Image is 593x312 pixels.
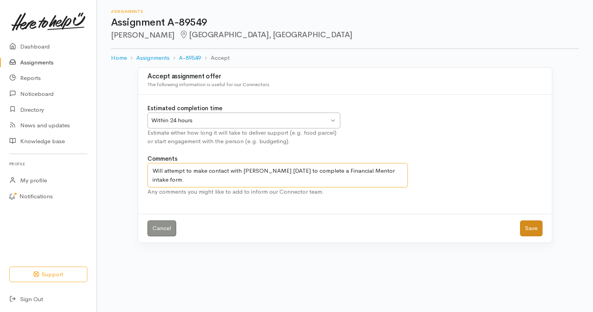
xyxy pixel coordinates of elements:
label: Comments [147,154,177,163]
nav: breadcrumb [111,49,579,67]
a: A-89549 [179,54,201,62]
h1: Assignment A-89549 [111,17,579,28]
label: Estimated completion time [147,104,222,113]
h6: Profile [9,159,87,169]
a: Cancel [147,220,176,236]
h2: [PERSON_NAME] [111,31,579,40]
a: Assignments [136,54,170,62]
div: Within 24 hours [151,116,329,125]
span: [GEOGRAPHIC_DATA], [GEOGRAPHIC_DATA] [179,30,352,40]
span: The following information is useful for our Connectors [147,81,269,88]
button: Save [520,220,543,236]
li: Accept [201,54,229,62]
a: Home [111,54,127,62]
div: Any comments you might like to add to inform our Connector team. [147,187,408,196]
button: Support [9,267,87,283]
div: Estimate either how long it will take to deliver support (e.g. food parcel) or start engagement w... [147,128,340,146]
h6: Assignments [111,9,579,14]
h3: Accept assignment offer [147,73,543,80]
